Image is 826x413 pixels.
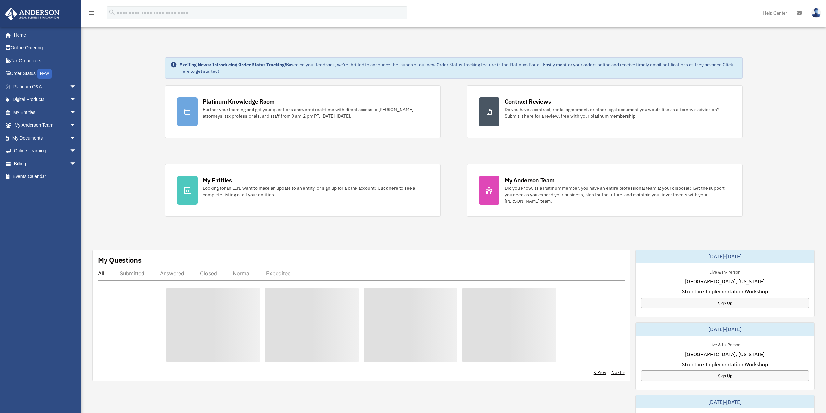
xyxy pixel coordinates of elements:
a: Digital Productsarrow_drop_down [5,93,86,106]
div: My Anderson Team [505,176,555,184]
span: [GEOGRAPHIC_DATA], [US_STATE] [685,277,765,285]
div: Live & In-Person [704,268,746,275]
div: [DATE]-[DATE] [636,250,814,263]
a: menu [88,11,95,17]
a: < Prev [594,369,606,376]
span: arrow_drop_down [70,145,83,158]
a: Platinum Q&Aarrow_drop_down [5,80,86,93]
a: Order StatusNEW [5,67,86,81]
a: My Entitiesarrow_drop_down [5,106,86,119]
strong: Exciting News: Introducing Order Status Tracking! [179,62,286,68]
div: [DATE]-[DATE] [636,323,814,336]
div: Submitted [120,270,144,277]
a: My Documentsarrow_drop_down [5,132,86,145]
span: [GEOGRAPHIC_DATA], [US_STATE] [685,350,765,358]
a: Sign Up [641,370,809,381]
a: Events Calendar [5,170,86,183]
a: Contract Reviews Do you have a contract, rental agreement, or other legal document you would like... [467,85,743,138]
span: arrow_drop_down [70,157,83,171]
div: [DATE]-[DATE] [636,395,814,408]
a: My Entities Looking for an EIN, want to make an update to an entity, or sign up for a bank accoun... [165,164,441,217]
span: arrow_drop_down [70,132,83,145]
div: Further your learning and get your questions answered real-time with direct access to [PERSON_NAM... [203,106,429,119]
div: Contract Reviews [505,97,551,106]
span: arrow_drop_down [70,93,83,107]
div: Expedited [266,270,291,277]
div: Normal [233,270,251,277]
a: My Anderson Team Did you know, as a Platinum Member, you have an entire professional team at your... [467,164,743,217]
div: My Entities [203,176,232,184]
a: Billingarrow_drop_down [5,157,86,170]
img: User Pic [811,8,821,18]
a: Platinum Knowledge Room Further your learning and get your questions answered real-time with dire... [165,85,441,138]
span: arrow_drop_down [70,80,83,94]
span: arrow_drop_down [70,106,83,119]
a: Next > [611,369,625,376]
div: All [98,270,104,277]
a: Click Here to get started! [179,62,733,74]
div: Live & In-Person [704,341,746,348]
div: Looking for an EIN, want to make an update to an entity, or sign up for a bank account? Click her... [203,185,429,198]
div: Answered [160,270,184,277]
span: Structure Implementation Workshop [682,360,768,368]
a: Online Learningarrow_drop_down [5,145,86,158]
div: Platinum Knowledge Room [203,97,275,106]
div: Did you know, as a Platinum Member, you have an entire professional team at your disposal? Get th... [505,185,731,204]
div: My Questions [98,255,142,265]
a: My Anderson Teamarrow_drop_down [5,119,86,132]
a: Sign Up [641,298,809,308]
div: NEW [37,69,52,79]
span: Structure Implementation Workshop [682,288,768,295]
div: Based on your feedback, we're thrilled to announce the launch of our new Order Status Tracking fe... [179,61,737,74]
div: Do you have a contract, rental agreement, or other legal document you would like an attorney's ad... [505,106,731,119]
i: search [108,9,116,16]
i: menu [88,9,95,17]
a: Online Ordering [5,42,86,55]
a: Tax Organizers [5,54,86,67]
span: arrow_drop_down [70,119,83,132]
img: Anderson Advisors Platinum Portal [3,8,62,20]
a: Home [5,29,83,42]
div: Closed [200,270,217,277]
